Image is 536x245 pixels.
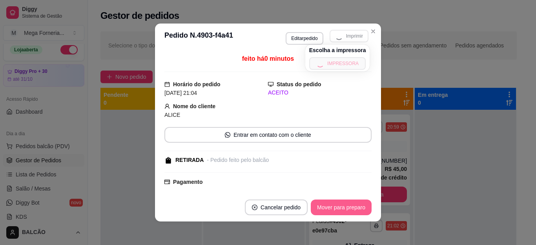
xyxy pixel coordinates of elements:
[268,89,372,97] div: ACEITO
[164,179,170,185] span: credit-card
[367,25,379,38] button: Close
[164,103,170,109] span: user
[173,179,202,185] strong: Pagamento
[175,156,204,164] div: RETIRADA
[164,82,170,87] span: calendar
[268,82,273,87] span: desktop
[309,46,366,54] h4: Escolha a impressora
[252,205,257,210] span: close-circle
[277,81,321,87] strong: Status do pedido
[311,200,372,215] button: Mover para preparo
[164,90,197,96] span: [DATE] 21:04
[207,156,269,164] div: - Pedido feito pelo balcão
[286,32,323,45] button: Editarpedido
[173,103,215,109] strong: Nome do cliente
[164,112,180,118] span: ALICE
[245,200,308,215] button: close-circleCancelar pedido
[164,30,233,45] h3: Pedido N. 4903-f4a41
[225,132,230,138] span: whats-app
[164,127,372,143] button: whats-appEntrar em contato com o cliente
[242,55,294,62] span: feito há 0 minutos
[173,81,221,87] strong: Horário do pedido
